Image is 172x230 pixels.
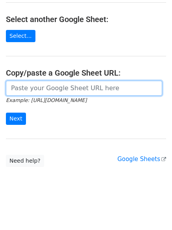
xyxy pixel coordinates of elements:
h4: Copy/paste a Google Sheet URL: [6,68,166,78]
a: Select... [6,30,35,42]
small: Example: [URL][DOMAIN_NAME] [6,97,87,103]
input: Next [6,113,26,125]
iframe: Chat Widget [133,192,172,230]
a: Google Sheets [117,156,166,163]
h4: Select another Google Sheet: [6,15,166,24]
a: Need help? [6,155,44,167]
input: Paste your Google Sheet URL here [6,81,162,96]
